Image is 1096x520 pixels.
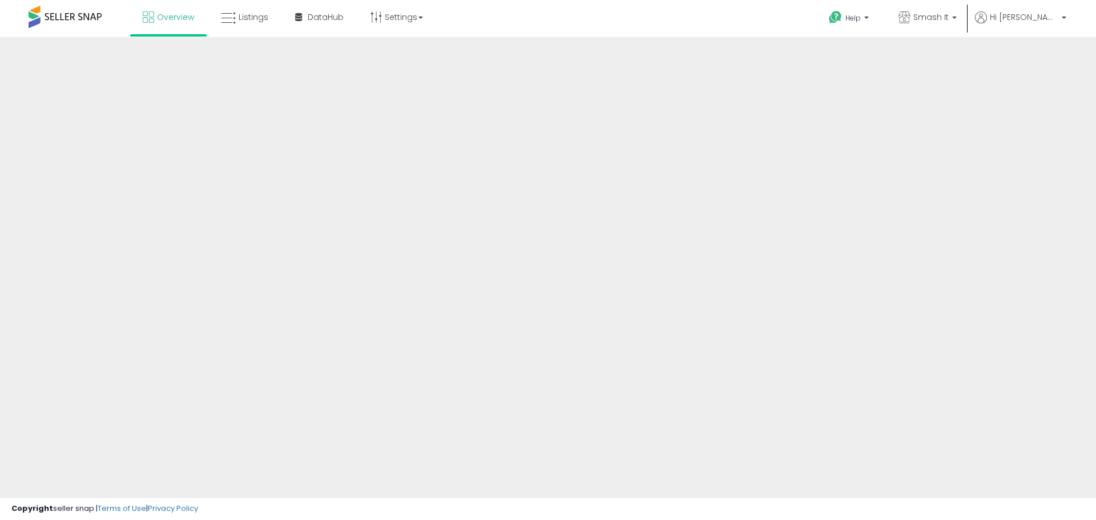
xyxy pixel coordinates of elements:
[308,11,344,23] span: DataHub
[913,11,949,23] span: Smash It
[820,2,880,37] a: Help
[990,11,1058,23] span: Hi [PERSON_NAME]
[845,13,861,23] span: Help
[98,503,146,514] a: Terms of Use
[975,11,1066,37] a: Hi [PERSON_NAME]
[148,503,198,514] a: Privacy Policy
[828,10,843,25] i: Get Help
[11,503,198,514] div: seller snap | |
[11,503,53,514] strong: Copyright
[239,11,268,23] span: Listings
[157,11,194,23] span: Overview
